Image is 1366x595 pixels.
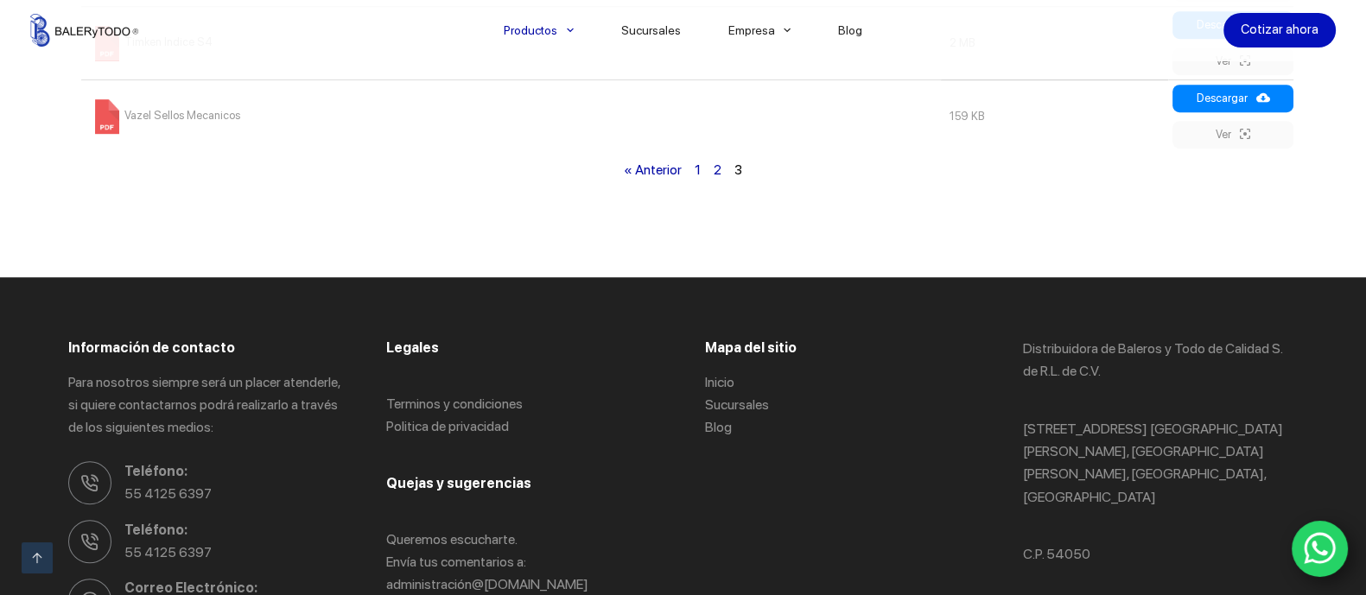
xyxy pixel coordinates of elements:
a: Descargar [1172,85,1293,112]
a: 55 4125 6397 [124,485,212,502]
span: Teléfono: [124,460,343,483]
span: Quejas y sugerencias [386,475,531,491]
h3: Información de contacto [68,338,343,358]
a: Ver [1172,121,1293,149]
a: 1 [695,161,701,178]
a: 55 4125 6397 [124,544,212,560]
span: Legales [386,339,439,356]
a: Inicio [704,374,734,390]
a: Sucursales [704,396,768,413]
a: Blog [704,419,731,435]
a: « Anterior [624,161,682,178]
p: Distribuidora de Baleros y Todo de Calidad S. de R.L. de C.V. [1023,338,1298,383]
a: Terminos y condiciones [386,396,523,412]
a: 2 [714,161,721,178]
span: 3 [734,161,742,178]
img: Balerytodo [30,14,138,47]
a: Vazel Sellos Mecanicos [90,109,240,122]
a: Politica de privacidad [386,418,509,434]
a: Ir arriba [22,542,53,573]
p: [STREET_ADDRESS] [GEOGRAPHIC_DATA][PERSON_NAME], [GEOGRAPHIC_DATA][PERSON_NAME], [GEOGRAPHIC_DATA... [1023,418,1298,510]
a: Cotizar ahora [1223,13,1336,47]
p: Para nosotros siempre será un placer atenderle, si quiere contactarnos podrá realizarlo a través ... [68,371,343,440]
a: Ver [1172,47,1293,75]
span: Teléfono: [124,519,343,541]
td: 159 KB [941,79,1168,153]
h3: Mapa del sitio [704,338,979,358]
p: C.P. 54050 [1023,543,1298,566]
a: WhatsApp [1292,521,1349,578]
